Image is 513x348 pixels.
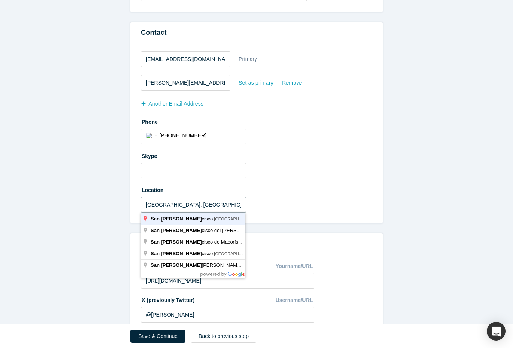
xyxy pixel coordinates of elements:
[214,251,302,256] span: [GEOGRAPHIC_DATA], [GEOGRAPHIC_DATA]
[141,28,372,38] h3: Contact
[141,116,372,126] label: Phone
[243,263,331,268] span: [GEOGRAPHIC_DATA], [GEOGRAPHIC_DATA]
[276,260,314,273] div: Yourname/URL
[191,330,256,343] a: Back to previous step
[151,228,263,233] span: cisco del [PERSON_NAME]
[151,216,202,222] span: San [PERSON_NAME]
[151,239,202,245] span: San [PERSON_NAME]
[238,53,258,66] div: Primary
[141,184,372,194] label: Location
[151,262,243,268] span: [PERSON_NAME]
[214,217,302,221] span: [GEOGRAPHIC_DATA], [GEOGRAPHIC_DATA]
[141,239,372,249] h3: Social Links
[141,294,194,304] label: X (previously Twitter)
[141,197,246,213] input: Enter a location
[151,216,214,222] span: cisco
[151,228,202,233] span: San [PERSON_NAME]
[282,76,302,89] div: Remove
[151,262,202,268] span: San [PERSON_NAME]
[130,330,185,343] button: Save & Continue
[141,97,211,110] button: another Email Address
[151,239,239,245] span: cisco de Macorís
[276,294,314,307] div: Username/URL
[151,251,202,256] span: San [PERSON_NAME]
[141,150,372,160] label: Skype
[238,76,274,89] div: Set as primary
[151,251,214,256] span: cisco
